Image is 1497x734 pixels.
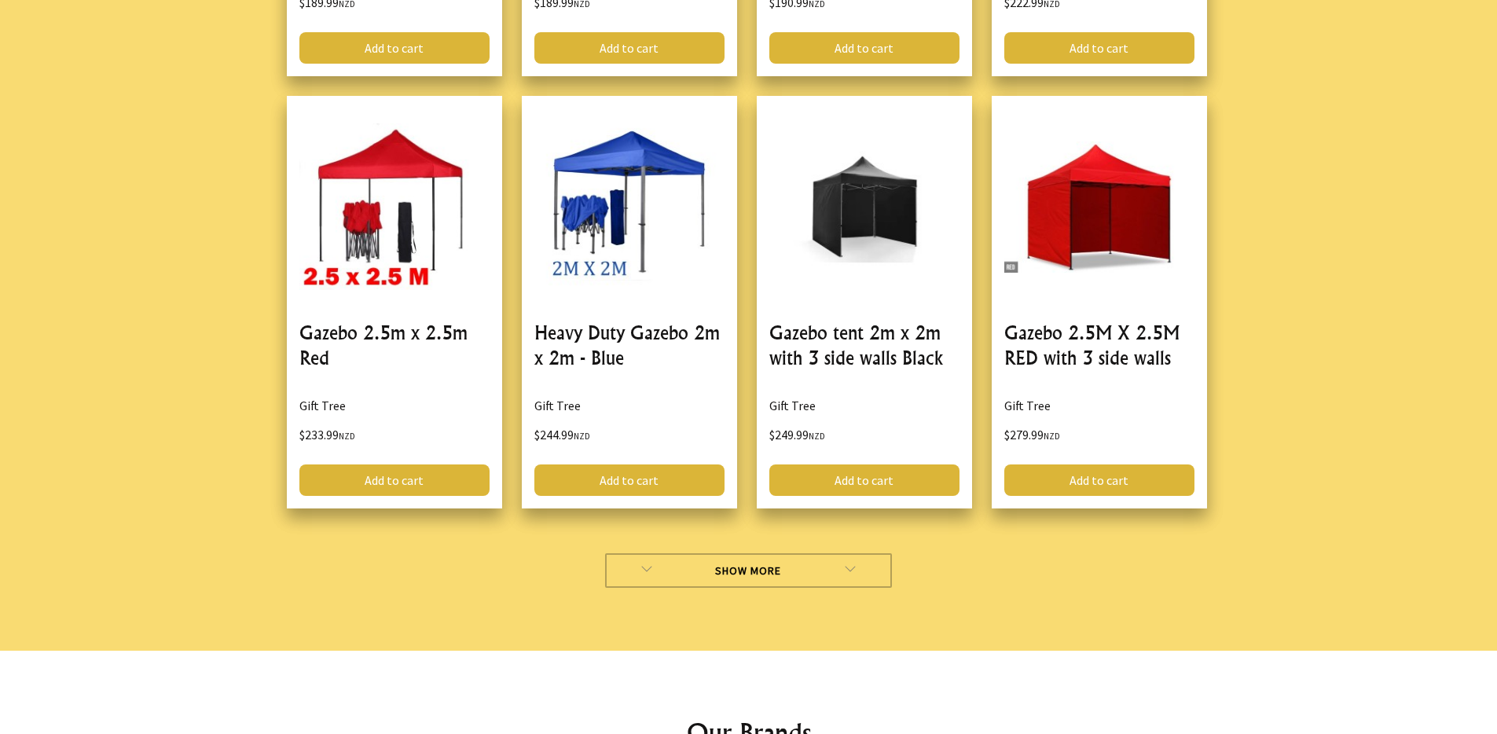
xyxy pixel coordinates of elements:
[534,32,725,64] a: Add to cart
[769,464,959,496] a: Add to cart
[1004,32,1194,64] a: Add to cart
[299,464,490,496] a: Add to cart
[534,464,725,496] a: Add to cart
[605,553,892,588] a: Show More
[299,32,490,64] a: Add to cart
[1004,464,1194,496] a: Add to cart
[769,32,959,64] a: Add to cart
